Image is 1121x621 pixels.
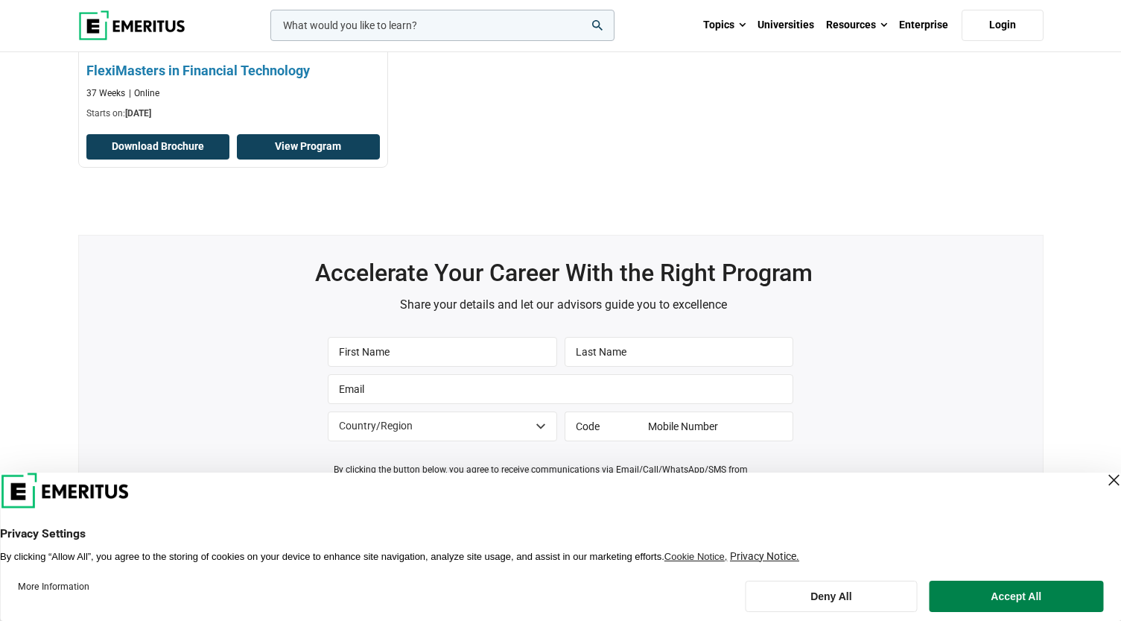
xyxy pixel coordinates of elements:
[129,87,159,100] p: Online
[125,108,151,119] span: [DATE]
[92,258,1035,288] h2: Accelerate Your Career With the Right Program
[86,61,380,80] h3: FlexiMasters in Financial Technology
[962,10,1044,41] a: Login
[334,464,793,489] label: By clicking the button below, you agree to receive communications via Email/Call/WhatsApp/SMS fro...
[86,107,380,120] p: Starts on:
[328,337,557,367] input: First Name
[86,87,125,100] p: 37 Weeks
[565,412,638,441] input: Code
[237,134,380,160] a: View Program
[92,295,1035,315] p: Share your details and let our advisors guide you to excellence
[86,134,229,160] button: Download Brochure
[638,412,793,441] input: Mobile Number
[565,337,794,367] input: Last Name
[328,412,557,441] select: Country
[270,10,615,41] input: woocommerce-product-search-field-0
[328,374,793,404] input: Email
